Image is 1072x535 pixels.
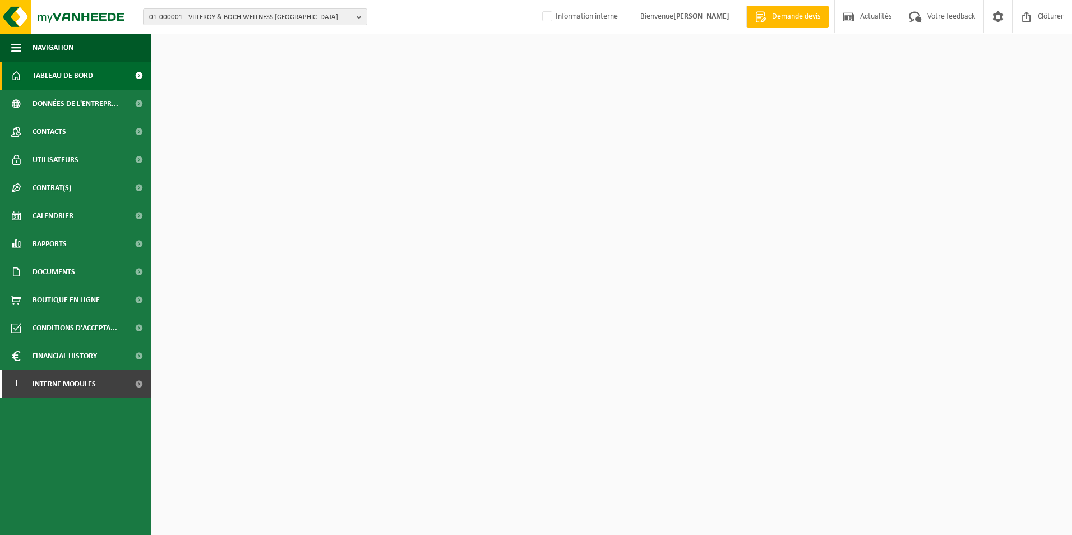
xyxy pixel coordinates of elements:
[33,174,71,202] span: Contrat(s)
[33,286,100,314] span: Boutique en ligne
[769,11,823,22] span: Demande devis
[33,342,97,370] span: Financial History
[540,8,618,25] label: Information interne
[33,202,73,230] span: Calendrier
[33,90,118,118] span: Données de l'entrepr...
[673,12,729,21] strong: [PERSON_NAME]
[33,258,75,286] span: Documents
[149,9,352,26] span: 01-000001 - VILLEROY & BOCH WELLNESS [GEOGRAPHIC_DATA]
[143,8,367,25] button: 01-000001 - VILLEROY & BOCH WELLNESS [GEOGRAPHIC_DATA]
[746,6,829,28] a: Demande devis
[33,370,96,398] span: Interne modules
[33,146,78,174] span: Utilisateurs
[11,370,21,398] span: I
[33,230,67,258] span: Rapports
[33,62,93,90] span: Tableau de bord
[33,314,117,342] span: Conditions d'accepta...
[33,118,66,146] span: Contacts
[33,34,73,62] span: Navigation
